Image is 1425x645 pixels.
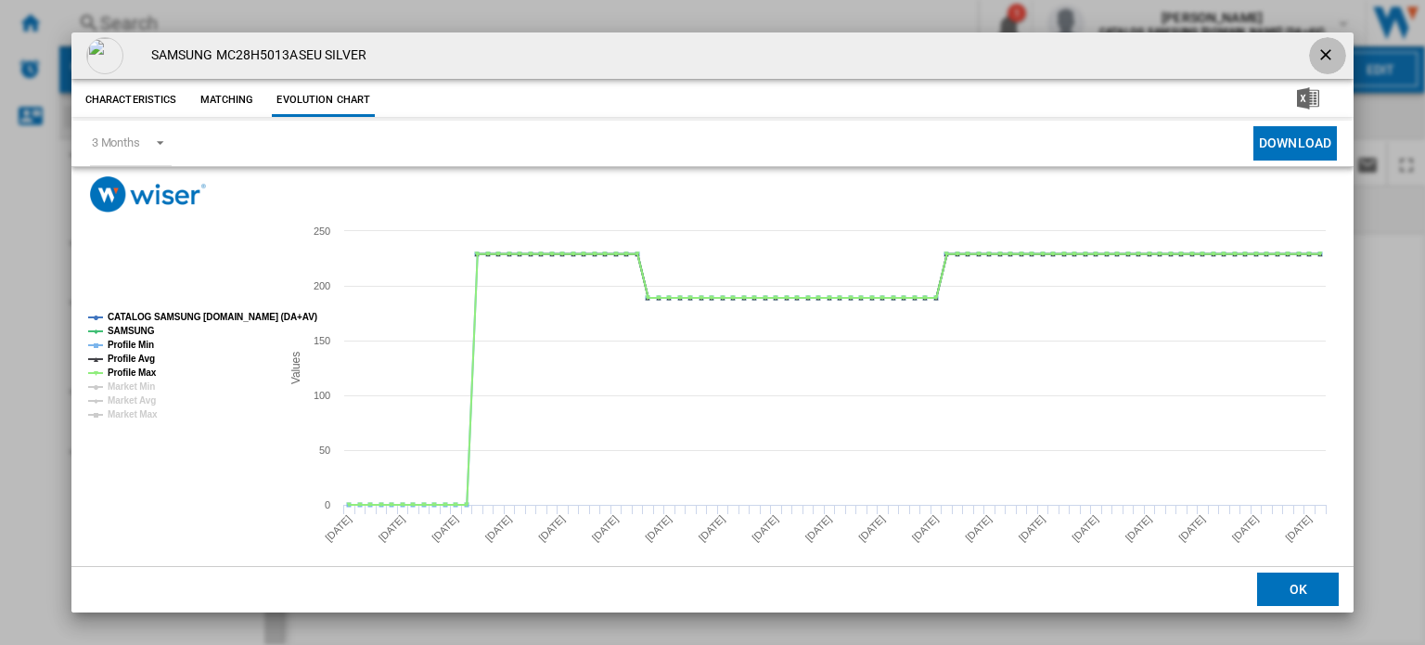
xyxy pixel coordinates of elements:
[272,84,375,117] button: Evolution chart
[314,280,330,291] tspan: 200
[319,445,330,456] tspan: 50
[314,390,330,401] tspan: 100
[482,513,513,544] tspan: [DATE]
[589,513,620,544] tspan: [DATE]
[1316,45,1339,68] ng-md-icon: getI18NText('BUTTONS.CLOSE_DIALOG')
[536,513,567,544] tspan: [DATE]
[1267,84,1349,117] button: Download in Excel
[1283,513,1314,544] tspan: [DATE]
[314,335,330,346] tspan: 150
[142,46,367,65] h4: SAMSUNG MC28H5013ASEU SILVER
[108,409,158,419] tspan: Market Max
[108,381,155,392] tspan: Market Min
[314,226,330,237] tspan: 250
[1297,87,1319,110] img: excel-24x24.png
[1070,513,1100,544] tspan: [DATE]
[108,340,154,350] tspan: Profile Min
[90,176,206,213] img: logo_wiser_300x94.png
[430,513,460,544] tspan: [DATE]
[289,352,302,384] tspan: Values
[108,312,317,322] tspan: CATALOG SAMSUNG [DOMAIN_NAME] (DA+AV)
[1123,513,1153,544] tspan: [DATE]
[1229,513,1260,544] tspan: [DATE]
[81,84,182,117] button: Characteristics
[802,513,833,544] tspan: [DATE]
[750,513,780,544] tspan: [DATE]
[108,326,155,336] tspan: SAMSUNG
[376,513,406,544] tspan: [DATE]
[108,368,157,378] tspan: Profile Max
[86,37,123,74] img: empty.gif
[186,84,267,117] button: Matching
[108,395,156,406] tspan: Market Avg
[1253,126,1337,161] button: Download
[963,513,994,544] tspan: [DATE]
[1257,574,1339,607] button: OK
[1309,37,1346,74] button: getI18NText('BUTTONS.CLOSE_DIALOG')
[909,513,940,544] tspan: [DATE]
[71,32,1354,613] md-dialog: Product popup
[1176,513,1207,544] tspan: [DATE]
[108,354,155,364] tspan: Profile Avg
[856,513,887,544] tspan: [DATE]
[696,513,726,544] tspan: [DATE]
[92,135,140,149] div: 3 Months
[325,499,330,510] tspan: 0
[643,513,674,544] tspan: [DATE]
[323,513,353,544] tspan: [DATE]
[1016,513,1046,544] tspan: [DATE]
